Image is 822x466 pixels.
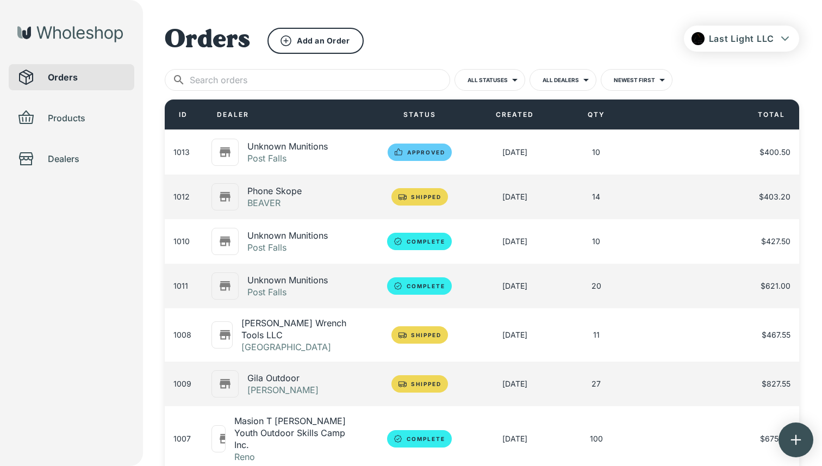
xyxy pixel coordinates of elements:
div: STATUS [365,100,474,130]
div: 07/29/2025 [502,281,527,291]
img: FUwHs7S6xG-Screenshot_2025-03-10_at_3.27.31_PM.png [692,32,705,45]
div: 08/24/2025 [502,147,527,158]
div: ID [165,100,203,130]
p: Post Falls [247,241,328,253]
input: Search orders [190,69,450,91]
div: 14 [592,191,600,202]
span: Approved [401,149,452,156]
div: QTY [556,100,637,130]
div: 27 [591,378,601,389]
div: CREATED [474,100,556,130]
span: Shipped [404,332,448,338]
div: 10 [592,147,600,158]
div: 100 [590,433,603,444]
span: $827.55 [762,378,790,389]
div: TOTAL [637,100,800,130]
div: Products [9,105,134,131]
p: Post Falls [247,152,328,164]
span: Complete [400,238,452,245]
p: All Dealers [543,74,579,84]
span: Dealers [48,152,126,165]
p: Unknown Munitions [247,229,328,241]
span: Products [48,111,126,125]
div: 10 [592,236,600,247]
span: Shipped [404,381,448,387]
div: Orders [9,64,134,90]
span: $400.50 [759,147,790,158]
span: Complete [400,283,452,289]
p: Reno [234,451,356,463]
span: $427.50 [761,236,790,247]
div: 08/07/2025 [502,191,527,202]
span: Shipped [404,194,448,200]
span: $621.00 [761,281,790,291]
p: Post Falls [247,286,328,298]
div: 07/22/2025 [502,378,527,389]
p: All Statuses [468,74,508,84]
img: Wholeshop logo [17,26,123,42]
h1: Orders [165,26,250,56]
p: [GEOGRAPHIC_DATA] [241,341,356,353]
p: Newest First [614,74,655,84]
p: Masion T [PERSON_NAME] Youth Outdoor Skills Camp Inc. [234,415,356,451]
div: 11 [593,330,600,340]
div: 07/29/2025 [502,236,527,247]
div: STATUS [395,100,445,130]
div: 1007 [173,433,191,444]
span: Orders [48,71,126,84]
p: Phone Skope [247,185,302,197]
div: 1009 [173,378,191,389]
p: [PERSON_NAME] [247,384,319,396]
div: 1013 [173,147,190,158]
div: DEALER [208,100,258,130]
span: $403.20 [759,191,790,202]
div: 1010 [173,236,190,247]
span: $467.55 [762,330,790,340]
span: Last Light LLC [709,33,775,44]
div: CREATED [487,100,543,130]
div: 1011 [173,281,188,291]
div: ID [170,100,196,130]
div: 1008 [173,330,191,340]
div: TOTAL [749,100,794,130]
button: Add an Order [267,28,364,54]
button: Last Light LLC [684,26,800,52]
span: $675.00 [760,433,790,444]
div: 06/26/2025 [502,433,527,444]
div: 1012 [173,191,190,202]
p: Unknown Munitions [247,274,328,286]
div: 07/04/2025 [502,330,527,340]
p: Gila Outdoor [247,372,319,384]
div: Dealers [9,146,134,172]
p: BEAVER [247,197,302,209]
div: QTY [579,100,614,130]
div: DEALER [203,100,365,130]
p: Unknown Munitions [247,140,328,152]
div: 20 [591,281,601,291]
p: [PERSON_NAME] Wrench Tools LLC [241,317,356,341]
span: Complete [400,436,452,442]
